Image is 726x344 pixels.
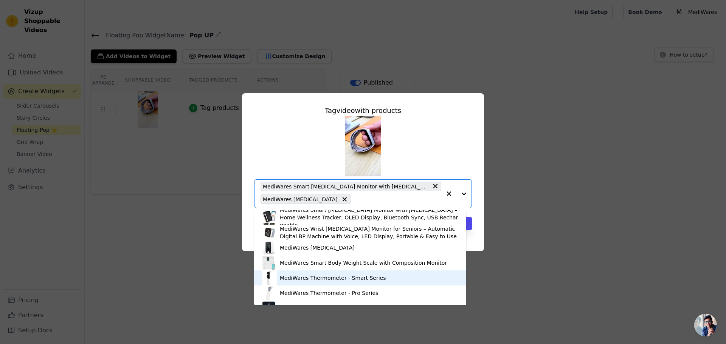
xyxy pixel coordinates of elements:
img: product thumbnail [262,225,277,240]
div: MediWares Smart [MEDICAL_DATA] Monitor with [MEDICAL_DATA] – Home Wellness Tracker, OLED Display,... [280,206,459,229]
div: MediWares Thermometer - Pro Series [280,289,378,297]
span: MediWares [MEDICAL_DATA] [263,195,338,204]
span: MediWares Smart [MEDICAL_DATA] Monitor with [MEDICAL_DATA] – Home Wellness Tracker, OLED Display,... [263,182,428,191]
img: tn-00f70ef3e5f046cd8dd81b046644cf8d.png [345,116,381,176]
img: product thumbnail [262,255,277,270]
img: product thumbnail [262,240,277,255]
div: MediWares Thermometer - Smart Series [280,274,386,282]
div: Tag video with products [254,105,472,116]
img: product thumbnail [262,301,277,316]
div: MediWares Smart Body Weight Scale with Composition Monitor [280,259,447,267]
img: product thumbnail [262,285,277,301]
div: Open chat [694,314,717,336]
div: MediWares Wrist [MEDICAL_DATA] Monitor for Seniors – Automatic Digital BP Machine with Voice, LED... [280,225,459,240]
img: product thumbnail [262,210,277,225]
img: product thumbnail [262,270,277,285]
div: MediWares Body Weight Scale with BMI [280,304,384,312]
div: MediWares [MEDICAL_DATA] [280,244,355,251]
